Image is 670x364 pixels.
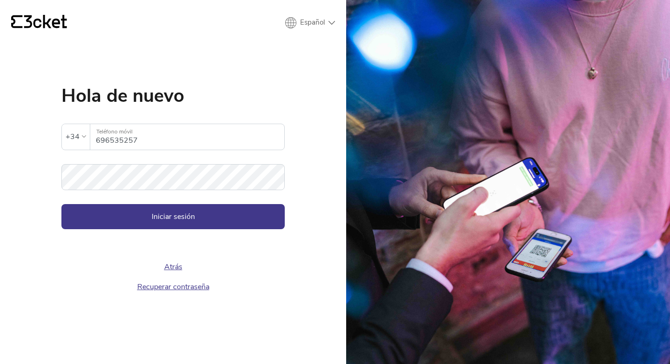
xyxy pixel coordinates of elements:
[96,124,284,150] input: Teléfono móvil
[164,262,182,272] a: Atrás
[61,86,285,105] h1: Hola de nuevo
[11,15,67,31] a: {' '}
[137,282,209,292] a: Recuperar contraseña
[90,124,284,139] label: Teléfono móvil
[61,204,285,229] button: Iniciar sesión
[11,15,22,28] g: {' '}
[66,130,80,144] div: +34
[61,164,285,179] label: Contraseña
